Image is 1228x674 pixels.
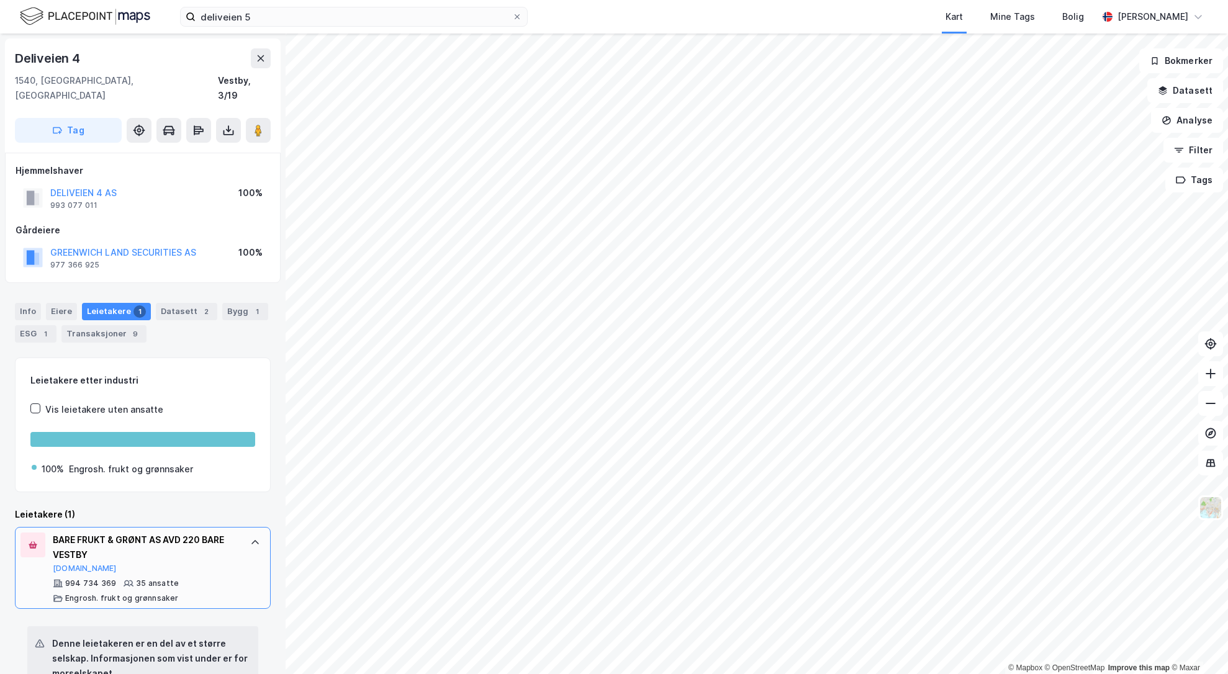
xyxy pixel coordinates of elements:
[1062,9,1084,24] div: Bolig
[61,325,147,343] div: Transaksjoner
[65,593,179,603] div: Engrosh. frukt og grønnsaker
[133,305,146,318] div: 1
[1008,663,1042,672] a: Mapbox
[1108,663,1170,672] a: Improve this map
[129,328,142,340] div: 9
[222,303,268,320] div: Bygg
[1147,78,1223,103] button: Datasett
[16,163,270,178] div: Hjemmelshaver
[156,303,217,320] div: Datasett
[30,373,255,388] div: Leietakere etter industri
[50,200,97,210] div: 993 077 011
[946,9,963,24] div: Kart
[1163,138,1223,163] button: Filter
[200,305,212,318] div: 2
[45,402,163,417] div: Vis leietakere uten ansatte
[15,73,218,103] div: 1540, [GEOGRAPHIC_DATA], [GEOGRAPHIC_DATA]
[251,305,263,318] div: 1
[1117,9,1188,24] div: [PERSON_NAME]
[42,462,64,477] div: 100%
[50,260,99,270] div: 977 366 925
[1139,48,1223,73] button: Bokmerker
[1045,663,1105,672] a: OpenStreetMap
[1166,614,1228,674] iframe: Chat Widget
[1165,168,1223,192] button: Tags
[53,564,117,573] button: [DOMAIN_NAME]
[53,532,238,562] div: BARE FRUKT & GRØNT AS AVD 220 BARE VESTBY
[990,9,1035,24] div: Mine Tags
[16,223,270,238] div: Gårdeiere
[15,48,83,68] div: Deliveien 4
[1199,496,1222,519] img: Z
[46,303,77,320] div: Eiere
[218,73,271,103] div: Vestby, 3/19
[20,6,150,27] img: logo.f888ab2527a4732fd821a326f86c7f29.svg
[15,507,271,522] div: Leietakere (1)
[136,578,179,588] div: 35 ansatte
[39,328,52,340] div: 1
[15,325,56,343] div: ESG
[65,578,116,588] div: 994 734 369
[196,7,512,26] input: Søk på adresse, matrikkel, gårdeiere, leietakere eller personer
[238,186,263,200] div: 100%
[15,303,41,320] div: Info
[15,118,122,143] button: Tag
[82,303,151,320] div: Leietakere
[238,245,263,260] div: 100%
[1151,108,1223,133] button: Analyse
[69,462,193,477] div: Engrosh. frukt og grønnsaker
